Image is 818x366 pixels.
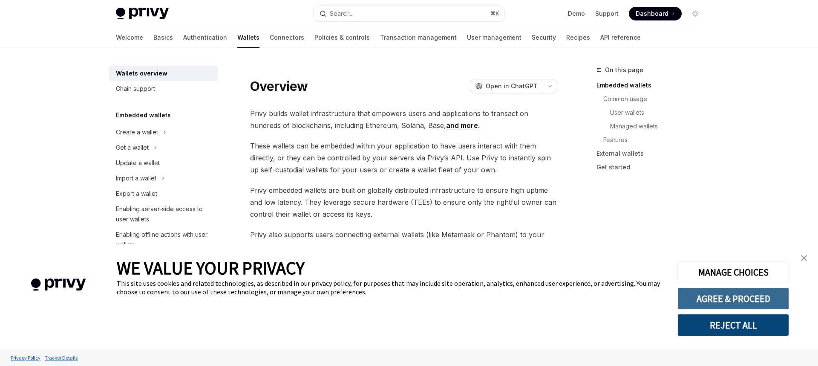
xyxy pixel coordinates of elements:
[250,140,557,176] span: These wallets can be embedded within your application to have users interact with them directly, ...
[596,133,709,147] a: Features
[13,266,104,303] img: company logo
[629,7,682,20] a: Dashboard
[486,82,538,90] span: Open in ChatGPT
[596,147,709,160] a: External wallets
[250,184,557,220] span: Privy embedded wallets are built on globally distributed infrastructure to ensure high uptime and...
[596,119,709,133] a: Managed wallets
[43,350,80,365] a: Tracker Details
[116,158,160,168] div: Update a wallet
[596,78,709,92] a: Embedded wallets
[109,125,171,140] button: Create a wallet
[596,92,709,106] a: Common usage
[116,110,171,120] h5: Embedded wallets
[109,66,218,81] a: Wallets overview
[605,65,643,75] span: On this page
[109,201,218,227] a: Enabling server-side access to user wallets
[116,204,213,224] div: Enabling server-side access to user wallets
[677,288,789,310] button: AGREE & PROCEED
[688,7,702,20] button: Toggle dark mode
[314,27,370,48] a: Policies & controls
[532,27,556,48] a: Security
[9,350,43,365] a: Privacy Policy
[314,6,504,21] button: Search...⌘K
[109,155,218,171] a: Update a wallet
[250,229,557,264] span: Privy also supports users connecting external wallets (like Metamask or Phantom) to your app so t...
[183,27,227,48] a: Authentication
[116,229,213,250] div: Enabling offline actions with user wallets
[600,27,641,48] a: API reference
[677,261,789,283] button: MANAGE CHOICES
[237,27,259,48] a: Wallets
[117,257,305,279] span: WE VALUE YOUR PRIVACY
[116,127,158,137] div: Create a wallet
[467,27,521,48] a: User management
[116,68,167,78] div: Wallets overview
[250,78,308,94] h1: Overview
[109,140,161,155] button: Get a wallet
[677,314,789,336] button: REJECT ALL
[116,8,169,20] img: light logo
[117,279,665,296] div: This site uses cookies and related technologies, as described in our privacy policy, for purposes...
[470,79,543,93] button: Open in ChatGPT
[596,160,709,174] a: Get started
[116,27,143,48] a: Welcome
[380,27,457,48] a: Transaction management
[109,186,218,201] a: Export a wallet
[116,142,149,153] div: Get a wallet
[330,9,354,19] div: Search...
[116,173,156,183] div: Import a wallet
[801,255,807,261] img: close banner
[596,106,709,119] a: User wallets
[153,27,173,48] a: Basics
[116,189,157,199] div: Export a wallet
[566,27,590,48] a: Recipes
[446,121,478,130] a: and more
[109,227,218,253] a: Enabling offline actions with user wallets
[490,10,499,17] span: ⌘ K
[109,81,218,96] a: Chain support
[595,9,619,18] a: Support
[116,84,155,94] div: Chain support
[568,9,585,18] a: Demo
[795,250,812,267] a: close banner
[250,107,557,131] span: Privy builds wallet infrastructure that empowers users and applications to transact on hundreds o...
[636,9,668,18] span: Dashboard
[109,171,169,186] button: Import a wallet
[270,27,304,48] a: Connectors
